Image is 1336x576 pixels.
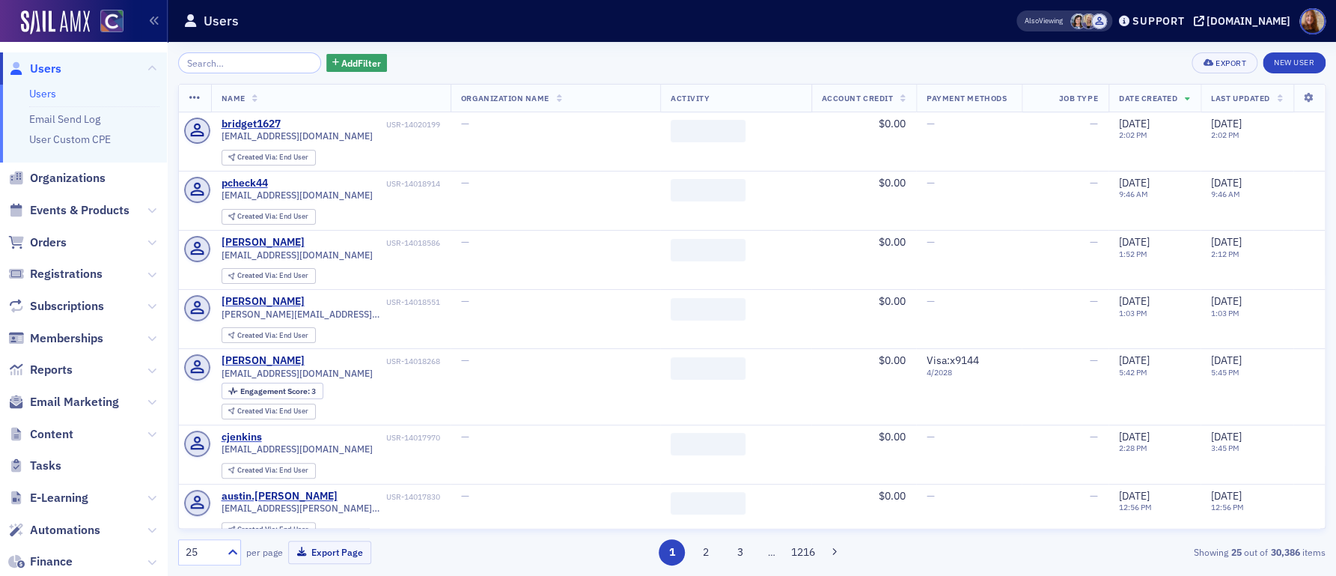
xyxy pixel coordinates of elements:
span: — [461,354,469,367]
span: … [761,545,782,559]
span: — [461,430,469,443]
span: Users [30,61,61,77]
button: 1216 [790,539,816,566]
time: 1:52 PM [1119,249,1147,259]
span: [PERSON_NAME][EMAIL_ADDRESS][DOMAIN_NAME] [222,309,440,320]
a: Automations [8,522,100,539]
span: — [927,176,935,190]
div: End User [237,154,308,162]
div: bridget1627 [222,118,281,131]
a: [PERSON_NAME] [222,354,305,368]
span: Engagement Score : [240,386,311,396]
div: End User [237,213,308,221]
a: Memberships [8,330,103,347]
span: Created Via : [237,270,279,280]
div: 25 [186,545,219,560]
div: Created Via: End User [222,463,316,479]
span: — [1090,235,1098,249]
a: Email Marketing [8,394,119,410]
a: austin.[PERSON_NAME] [222,490,338,503]
span: — [1090,430,1098,443]
div: USR-14018586 [307,238,440,248]
a: E-Learning [8,490,88,506]
div: End User [237,526,308,534]
span: Job Type [1059,93,1098,103]
span: $0.00 [879,294,906,308]
time: 12:56 PM [1211,502,1244,512]
span: [DATE] [1211,489,1242,503]
span: $0.00 [879,176,906,190]
a: View Homepage [90,10,123,35]
span: Created Via : [237,465,279,475]
span: Date Created [1119,93,1177,103]
span: [EMAIL_ADDRESS][DOMAIN_NAME] [222,249,373,261]
time: 1:03 PM [1211,308,1239,318]
input: Search… [178,52,321,73]
div: Created Via: End User [222,404,316,419]
span: E-Learning [30,490,88,506]
time: 3:45 PM [1211,443,1239,453]
time: 1:03 PM [1119,308,1147,318]
span: Activity [671,93,710,103]
span: Name [222,93,245,103]
a: Subscriptions [8,298,104,315]
div: End User [237,407,308,416]
button: 1 [659,539,685,566]
span: $0.00 [879,489,906,503]
span: Memberships [30,330,103,347]
span: — [461,235,469,249]
time: 2:02 PM [1119,130,1147,140]
label: per page [246,545,283,559]
span: — [927,235,935,249]
span: Automations [30,522,100,539]
span: Email Marketing [30,394,119,410]
div: Created Via: End User [222,327,316,343]
span: [DATE] [1211,117,1242,130]
span: Created Via : [237,152,279,162]
span: [EMAIL_ADDRESS][DOMAIN_NAME] [222,130,373,142]
span: [DATE] [1211,235,1242,249]
button: Export [1192,52,1257,73]
span: — [1090,176,1098,190]
span: — [1090,294,1098,308]
a: cjenkins [222,431,262,444]
span: Created Via : [237,330,279,340]
a: Events & Products [8,202,129,219]
span: — [461,117,469,130]
strong: 30,386 [1268,545,1302,559]
div: pcheck44 [222,177,268,190]
img: SailAMX [21,10,90,34]
div: End User [237,332,308,340]
div: USR-14018551 [307,297,440,307]
time: 5:42 PM [1119,367,1147,378]
span: Viewing [1025,16,1063,26]
a: Reports [8,362,73,378]
a: Registrations [8,266,103,282]
span: [EMAIL_ADDRESS][DOMAIN_NAME] [222,443,373,455]
div: Created Via: End User [222,522,316,538]
span: — [461,489,469,503]
div: End User [237,272,308,280]
div: Created Via: End User [222,209,316,225]
button: [DOMAIN_NAME] [1193,16,1296,26]
a: Orders [8,234,67,251]
span: [EMAIL_ADDRESS][DOMAIN_NAME] [222,190,373,201]
span: — [927,489,935,503]
time: 2:28 PM [1119,443,1147,453]
span: [DATE] [1119,354,1150,367]
span: Registrations [30,266,103,282]
span: — [461,294,469,308]
span: Floria Group [1091,13,1107,29]
h1: Users [204,12,239,30]
a: User Custom CPE [29,133,111,146]
span: Last Updated [1211,93,1269,103]
span: Reports [30,362,73,378]
span: — [927,294,935,308]
span: [DATE] [1119,176,1150,190]
span: ‌ [671,239,745,261]
div: USR-14017970 [264,433,440,443]
a: Organizations [8,170,106,187]
time: 5:45 PM [1211,367,1239,378]
span: [DATE] [1211,354,1242,367]
a: Email Send Log [29,112,100,126]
